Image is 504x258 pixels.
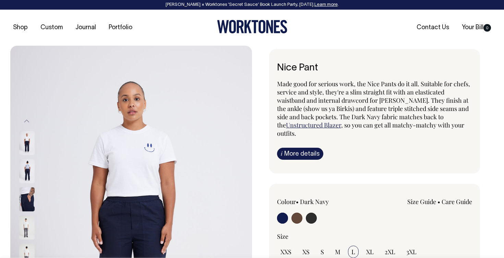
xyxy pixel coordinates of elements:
[277,63,472,74] h6: Nice Pant
[406,248,417,256] span: 3XL
[19,131,35,155] img: dark-navy
[10,22,31,33] a: Shop
[321,248,324,256] span: S
[483,24,491,32] span: 0
[19,215,35,239] img: charcoal
[280,248,291,256] span: XXS
[407,198,436,206] a: Size Guide
[348,246,359,258] input: L
[277,198,355,206] div: Colour
[277,121,464,137] span: , so you can get all matchy-matchy with your outfits.
[22,113,32,129] button: Previous
[296,198,299,206] span: •
[7,2,497,7] div: [PERSON_NAME] × Worktones ‘Secret Sauce’ Book Launch Party, [DATE]. .
[351,248,355,256] span: L
[381,246,399,258] input: 2XL
[363,246,377,258] input: XL
[332,246,344,258] input: M
[335,248,340,256] span: M
[73,22,99,33] a: Journal
[299,246,313,258] input: XS
[442,198,472,206] a: Care Guide
[286,121,341,129] a: Unstructured Blazer
[38,22,65,33] a: Custom
[414,22,452,33] a: Contact Us
[19,187,35,211] img: dark-navy
[385,248,395,256] span: 2XL
[314,3,338,7] a: Learn more
[366,248,374,256] span: XL
[300,198,329,206] label: Dark Navy
[302,248,310,256] span: XS
[277,148,323,160] a: iMore details
[277,232,472,240] div: Size
[19,159,35,183] img: dark-navy
[277,246,295,258] input: XXS
[403,246,420,258] input: 3XL
[317,246,327,258] input: S
[437,198,440,206] span: •
[459,22,494,33] a: Your Bill0
[277,80,470,129] span: Made good for serious work, the Nice Pants do it all. Suitable for chefs, service and style, they...
[106,22,135,33] a: Portfolio
[281,150,283,157] span: i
